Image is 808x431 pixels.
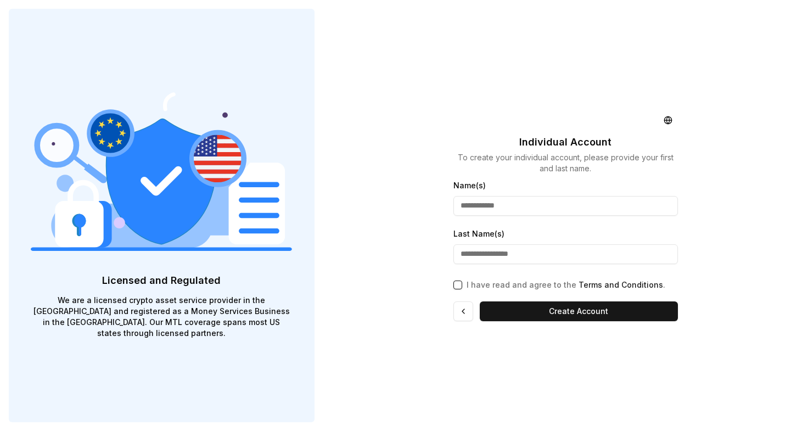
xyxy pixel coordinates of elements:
label: Last Name(s) [453,229,504,238]
p: We are a licensed crypto asset service provider in the [GEOGRAPHIC_DATA] and registered as a Mone... [31,295,293,339]
p: To create your individual account, please provide your first and last name. [453,152,678,174]
p: I have read and agree to the . [467,279,665,290]
p: Individual Account [519,135,611,150]
label: Name(s) [453,181,486,190]
button: Create Account [480,301,678,321]
p: Licensed and Regulated [31,273,293,288]
a: Terms and Conditions [579,280,663,289]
